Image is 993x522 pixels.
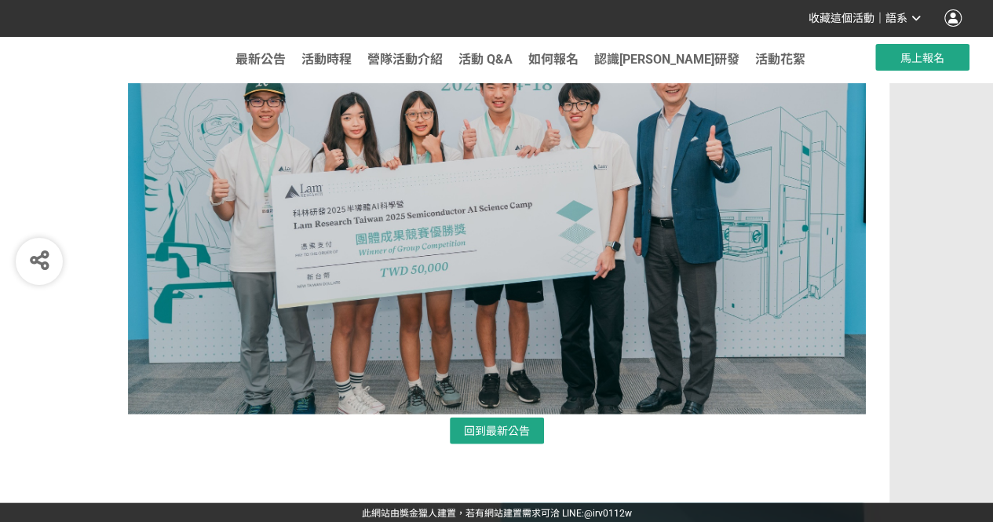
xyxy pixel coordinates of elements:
a: @irv0112w [584,507,632,518]
a: 活動 Q&A [458,52,513,67]
span: ｜ [874,10,885,27]
button: 馬上報名 [875,44,969,71]
a: 活動時程 [301,52,352,67]
span: 語系 [885,12,907,24]
a: 認識[PERSON_NAME]研發 [594,52,739,67]
a: 活動花絮 [755,52,805,67]
a: 如何報名 [528,52,579,67]
a: 營隊活動介紹 [367,52,443,67]
span: 最新公告 [486,424,530,436]
span: 收藏這個活動 [809,12,874,24]
a: 最新公告 [235,52,286,67]
a: 回到最新公告 [450,417,544,444]
a: 此網站由獎金獵人建置，若有網站建置需求 [362,507,541,518]
span: 回到 [464,424,486,436]
span: 馬上報名 [900,52,944,64]
span: 可洽 LINE: [362,507,632,518]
